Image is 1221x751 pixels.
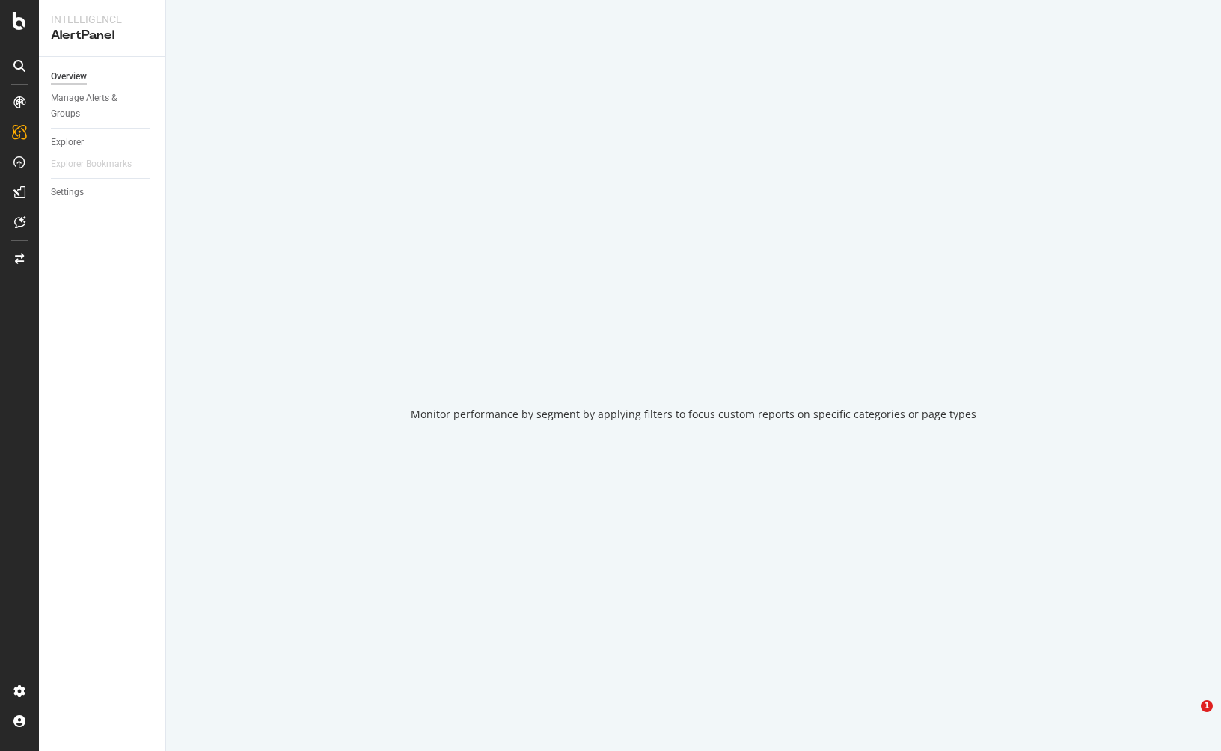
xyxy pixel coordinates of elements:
[51,185,84,200] div: Settings
[640,329,747,383] div: animation
[1201,700,1213,712] span: 1
[51,185,155,200] a: Settings
[51,91,141,122] div: Manage Alerts & Groups
[1170,700,1206,736] iframe: Intercom live chat
[51,156,132,172] div: Explorer Bookmarks
[51,135,155,150] a: Explorer
[51,135,84,150] div: Explorer
[51,69,87,85] div: Overview
[51,91,155,122] a: Manage Alerts & Groups
[922,598,1221,711] iframe: Intercom notifications message
[51,27,153,44] div: AlertPanel
[51,69,155,85] a: Overview
[51,156,147,172] a: Explorer Bookmarks
[411,407,976,422] div: Monitor performance by segment by applying filters to focus custom reports on specific categories...
[51,12,153,27] div: Intelligence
